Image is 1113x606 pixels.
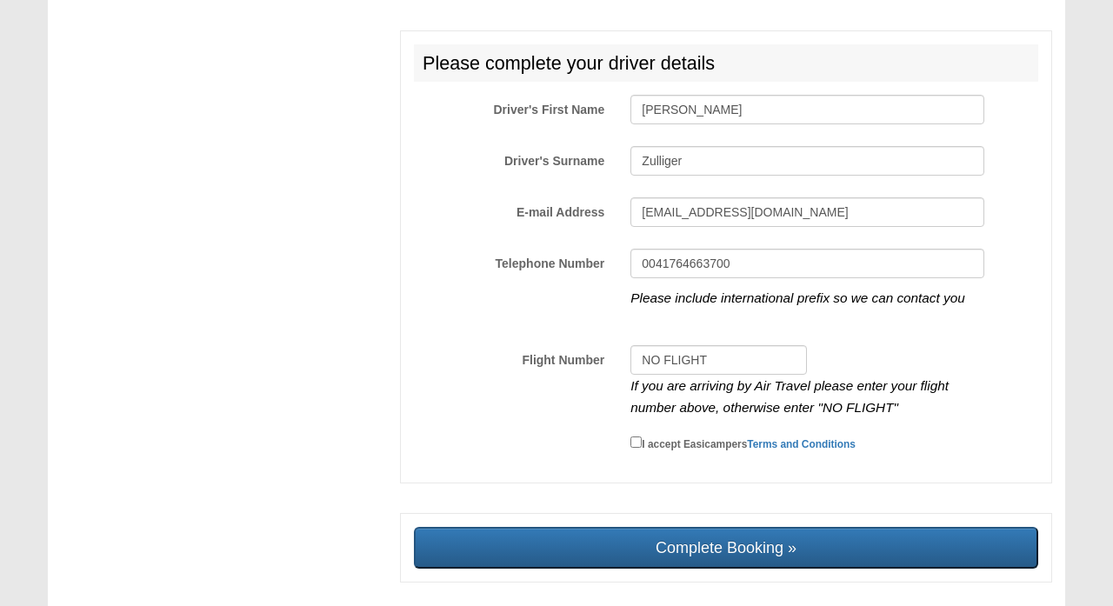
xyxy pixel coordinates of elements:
[401,249,617,272] label: Telephone Number
[630,95,983,124] input: Driver's First Name
[630,345,807,375] input: Flight Number
[630,436,642,448] input: I accept EasicampersTerms and Conditions
[630,197,983,227] input: E-mail Address
[414,527,1038,569] input: Complete Booking »
[401,345,617,369] label: Flight Number
[630,378,949,416] i: If you are arriving by Air Travel please enter your flight number above, otherwise enter "NO FLIGHT"
[630,249,983,278] input: Telephone Number
[401,146,617,170] label: Driver's Surname
[414,44,1038,83] h2: Please complete your driver details
[747,438,856,450] a: Terms and Conditions
[630,146,983,176] input: Driver's Surname
[630,290,964,305] i: Please include international prefix so we can contact you
[642,438,856,450] small: I accept Easicampers
[401,95,617,118] label: Driver's First Name
[401,197,617,221] label: E-mail Address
